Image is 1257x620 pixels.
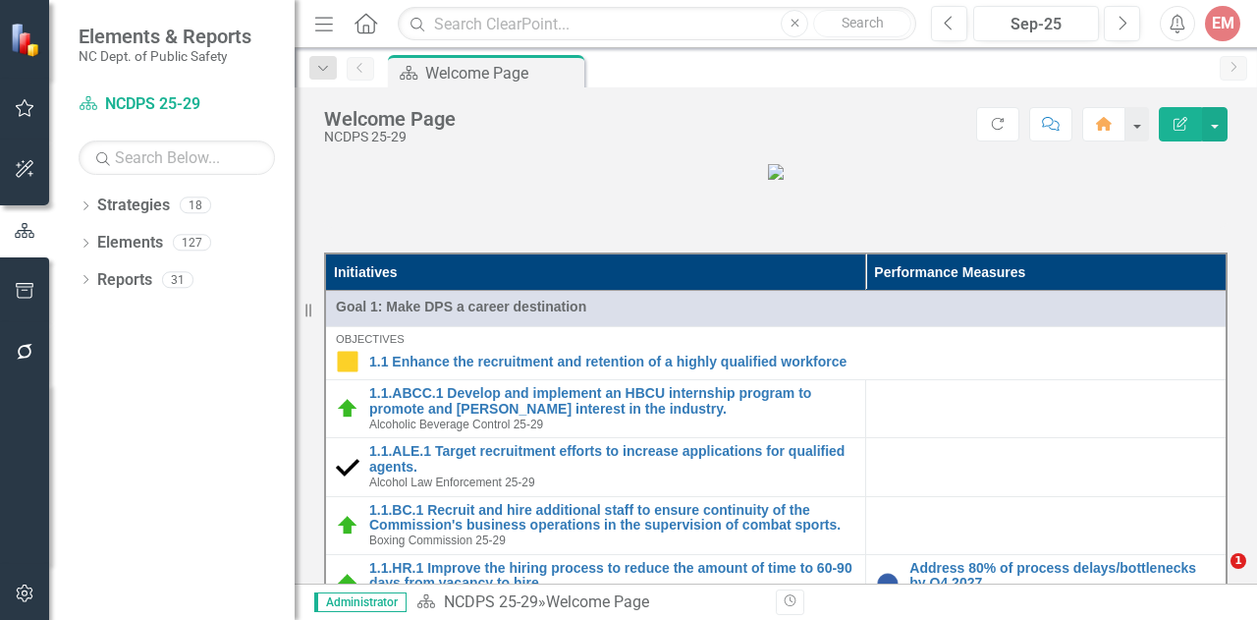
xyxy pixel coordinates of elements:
div: NCDPS 25-29 [324,130,456,144]
a: Strategies [97,195,170,217]
a: 1.1.BC.1 Recruit and hire additional staff to ensure continuity of the Commission's business oper... [369,503,855,534]
div: 31 [162,271,193,288]
span: Goal 1: Make DPS a career destination [336,297,1216,316]
img: mceclip0.png [768,164,784,180]
span: Alcohol Law Enforcement 25-29 [369,476,535,489]
small: NC Dept. of Public Safety [79,48,251,64]
div: Welcome Page [425,61,579,85]
a: 1.1.ALE.1 Target recruitment efforts to increase applications for qualified agents. [369,444,855,475]
td: Double-Click to Edit Right Click for Context Menu [866,554,1227,612]
span: Alcoholic Beverage Control 25-29 [369,418,543,431]
a: NCDPS 25-29 [79,93,275,116]
div: Sep-25 [980,13,1092,36]
a: Address 80% of process delays/bottlenecks by Q4 2027. [909,561,1216,592]
td: Double-Click to Edit Right Click for Context Menu [325,438,866,496]
td: Double-Click to Edit [325,291,1227,327]
div: 127 [173,235,211,252]
a: Reports [97,269,152,292]
img: On Target [336,514,359,537]
input: Search Below... [79,141,275,175]
a: 1.1.ABCC.1 Develop and implement an HBCU internship program to promote and [PERSON_NAME] interest... [369,386,855,417]
input: Search ClearPoint... [398,7,916,41]
iframe: Intercom live chat [1190,553,1237,600]
img: Caution [336,350,359,373]
a: Elements [97,232,163,254]
img: On Target [336,397,359,421]
span: Elements & Reports [79,25,251,48]
div: Objectives [336,333,1216,345]
a: NCDPS 25-29 [444,592,538,611]
button: Search [813,10,911,37]
img: ClearPoint Strategy [10,23,44,57]
div: Welcome Page [546,592,649,611]
span: Administrator [314,592,407,612]
a: 1.1 Enhance the recruitment and retention of a highly qualified workforce [369,355,1216,369]
img: Complete [336,456,359,479]
img: No Information [876,572,900,595]
div: » [416,592,761,614]
td: Double-Click to Edit Right Click for Context Menu [325,496,866,554]
span: 1 [1230,553,1246,569]
span: Boxing Commission 25-29 [369,534,506,547]
img: On Target [336,572,359,595]
td: Double-Click to Edit Right Click for Context Menu [325,380,866,438]
div: 18 [180,197,211,214]
span: Search [842,15,884,30]
button: EM [1205,6,1240,41]
a: 1.1.HR.1 Improve the hiring process to reduce the amount of time to 60-90 days from vacancy to hire. [369,561,855,592]
button: Sep-25 [973,6,1099,41]
div: Welcome Page [324,108,456,130]
td: Double-Click to Edit Right Click for Context Menu [325,327,1227,380]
